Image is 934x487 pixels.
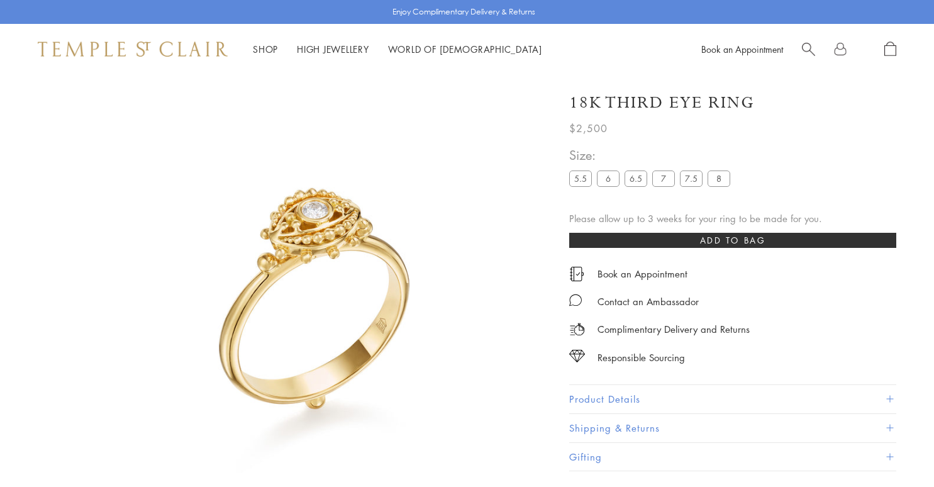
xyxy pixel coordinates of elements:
[297,43,369,55] a: High JewelleryHigh Jewellery
[38,42,228,57] img: Temple St. Clair
[680,171,703,186] label: 7.5
[598,267,687,281] a: Book an Appointment
[598,350,685,366] div: Responsible Sourcing
[569,145,735,165] span: Size:
[569,350,585,362] img: icon_sourcing.svg
[569,322,585,337] img: icon_delivery.svg
[392,6,535,18] p: Enjoy Complimentary Delivery & Returns
[652,171,675,186] label: 7
[708,171,730,186] label: 8
[598,294,699,310] div: Contact an Ambassador
[569,267,584,281] img: icon_appointment.svg
[569,414,896,442] button: Shipping & Returns
[598,322,750,337] p: Complimentary Delivery and Returns
[569,211,896,227] div: Please allow up to 3 weeks for your ring to be made for you.
[625,171,647,186] label: 6.5
[802,42,815,57] a: Search
[569,385,896,413] button: Product Details
[569,233,896,248] button: Add to bag
[253,42,542,57] nav: Main navigation
[569,443,896,471] button: Gifting
[569,171,592,186] label: 5.5
[569,92,755,114] h1: 18K Third Eye Ring
[597,171,620,186] label: 6
[569,120,608,137] span: $2,500
[700,233,766,247] span: Add to bag
[253,43,278,55] a: ShopShop
[701,43,783,55] a: Book an Appointment
[388,43,542,55] a: World of [DEMOGRAPHIC_DATA]World of [DEMOGRAPHIC_DATA]
[569,294,582,306] img: MessageIcon-01_2.svg
[884,42,896,57] a: Open Shopping Bag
